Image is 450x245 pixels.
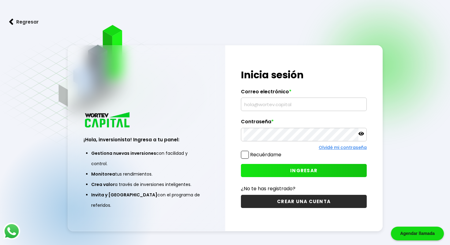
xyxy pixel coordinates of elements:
[3,223,20,240] img: logos_whatsapp-icon.242b2217.svg
[241,185,367,208] a: ¿No te has registrado?CREAR UNA CUENTA
[91,190,202,210] li: con el programa de referidos.
[91,169,202,179] li: tus rendimientos.
[241,89,367,98] label: Correo electrónico
[91,148,202,169] li: con facilidad y control.
[241,119,367,128] label: Contraseña
[91,179,202,190] li: a través de inversiones inteligentes.
[241,164,367,177] button: INGRESAR
[391,227,444,240] div: Agendar llamada
[91,171,115,177] span: Monitorea
[244,98,364,111] input: hola@wortev.capital
[9,19,13,25] img: flecha izquierda
[91,181,115,187] span: Crea valor
[241,195,367,208] button: CREAR UNA CUENTA
[91,192,157,198] span: Invita y [GEOGRAPHIC_DATA]
[84,111,132,129] img: logo_wortev_capital
[250,151,281,158] label: Recuérdame
[241,185,367,192] p: ¿No te has registrado?
[91,150,156,156] span: Gestiona nuevas inversiones
[290,167,317,174] span: INGRESAR
[319,144,367,150] a: Olvidé mi contraseña
[241,68,367,82] h1: Inicia sesión
[84,136,209,143] h3: ¡Hola, inversionista! Ingresa a tu panel:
